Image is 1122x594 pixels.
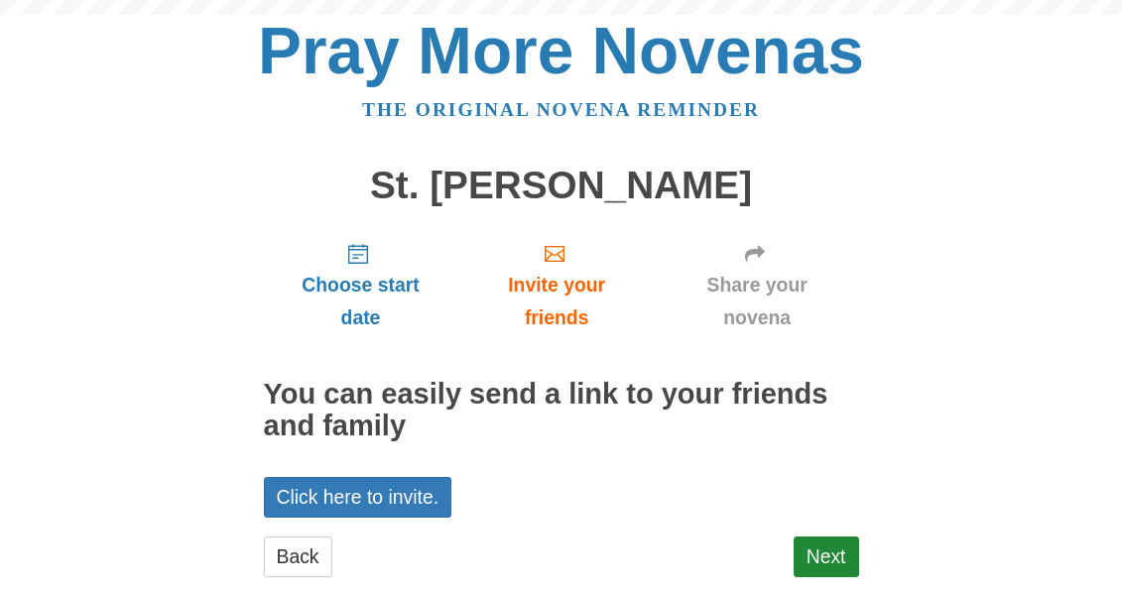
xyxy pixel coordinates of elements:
a: The original novena reminder [362,99,760,120]
span: Choose start date [284,269,438,334]
a: Share your novena [656,226,859,344]
h1: St. [PERSON_NAME] [264,165,859,207]
a: Next [794,536,859,577]
a: Click here to invite. [264,477,452,518]
a: Pray More Novenas [258,14,864,87]
span: Invite your friends [477,269,635,334]
span: Share your novena [676,269,839,334]
a: Choose start date [264,226,458,344]
a: Back [264,536,332,577]
a: Invite your friends [457,226,655,344]
h2: You can easily send a link to your friends and family [264,379,859,442]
